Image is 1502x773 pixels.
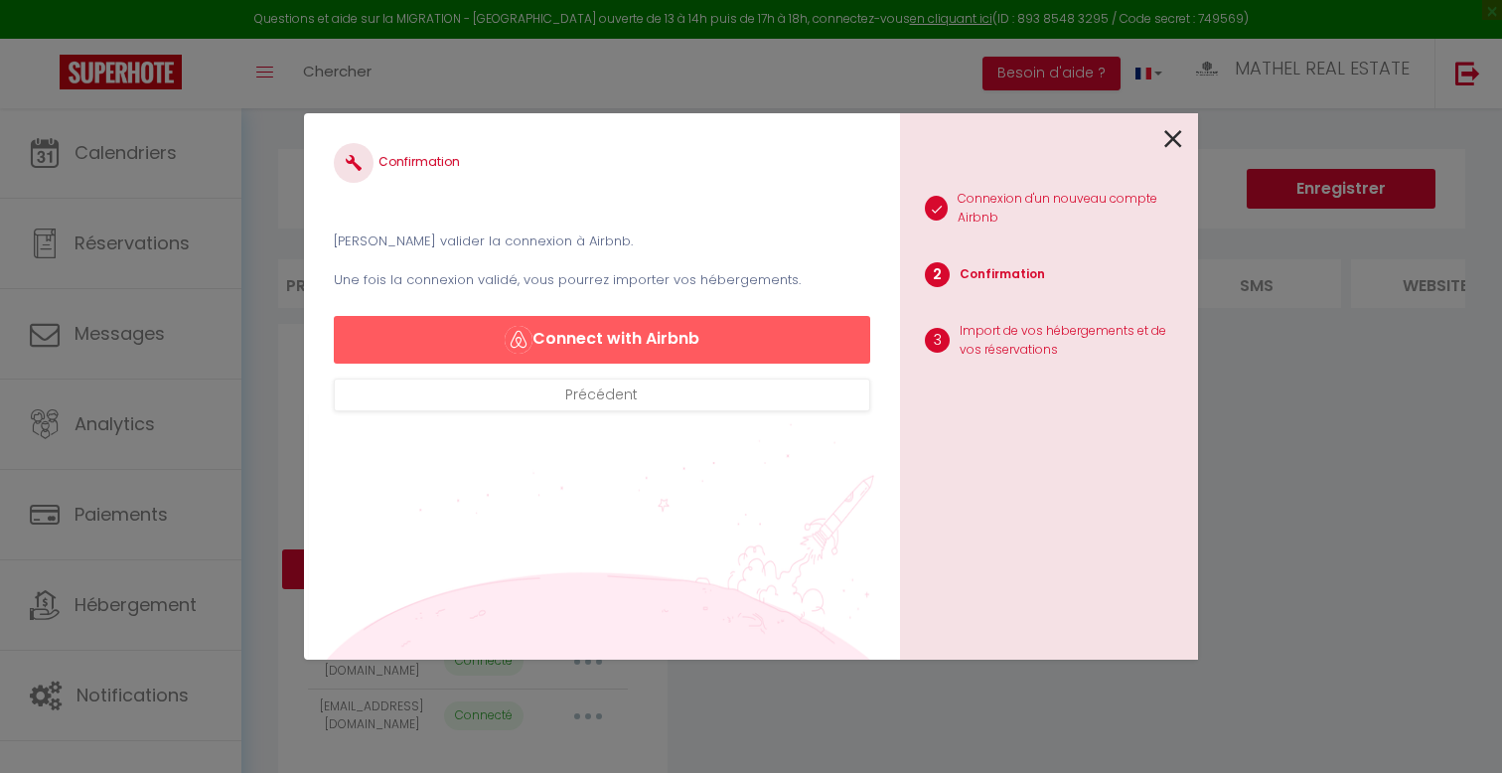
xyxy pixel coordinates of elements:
button: Précédent [334,379,870,412]
h4: Confirmation [334,143,870,183]
button: Connect with Airbnb [334,316,870,364]
p: Connexion d'un nouveau compte Airbnb [958,190,1182,228]
span: 2 [925,262,950,287]
p: [PERSON_NAME] valider la connexion à Airbnb. [334,232,870,251]
span: 3 [925,328,950,353]
p: Confirmation [960,265,1045,284]
iframe: LiveChat chat widget [1419,690,1502,773]
p: Import de vos hébergements et de vos réservations [960,322,1182,360]
p: Une fois la connexion validé, vous pourrez importer vos hébergements. [334,270,870,290]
